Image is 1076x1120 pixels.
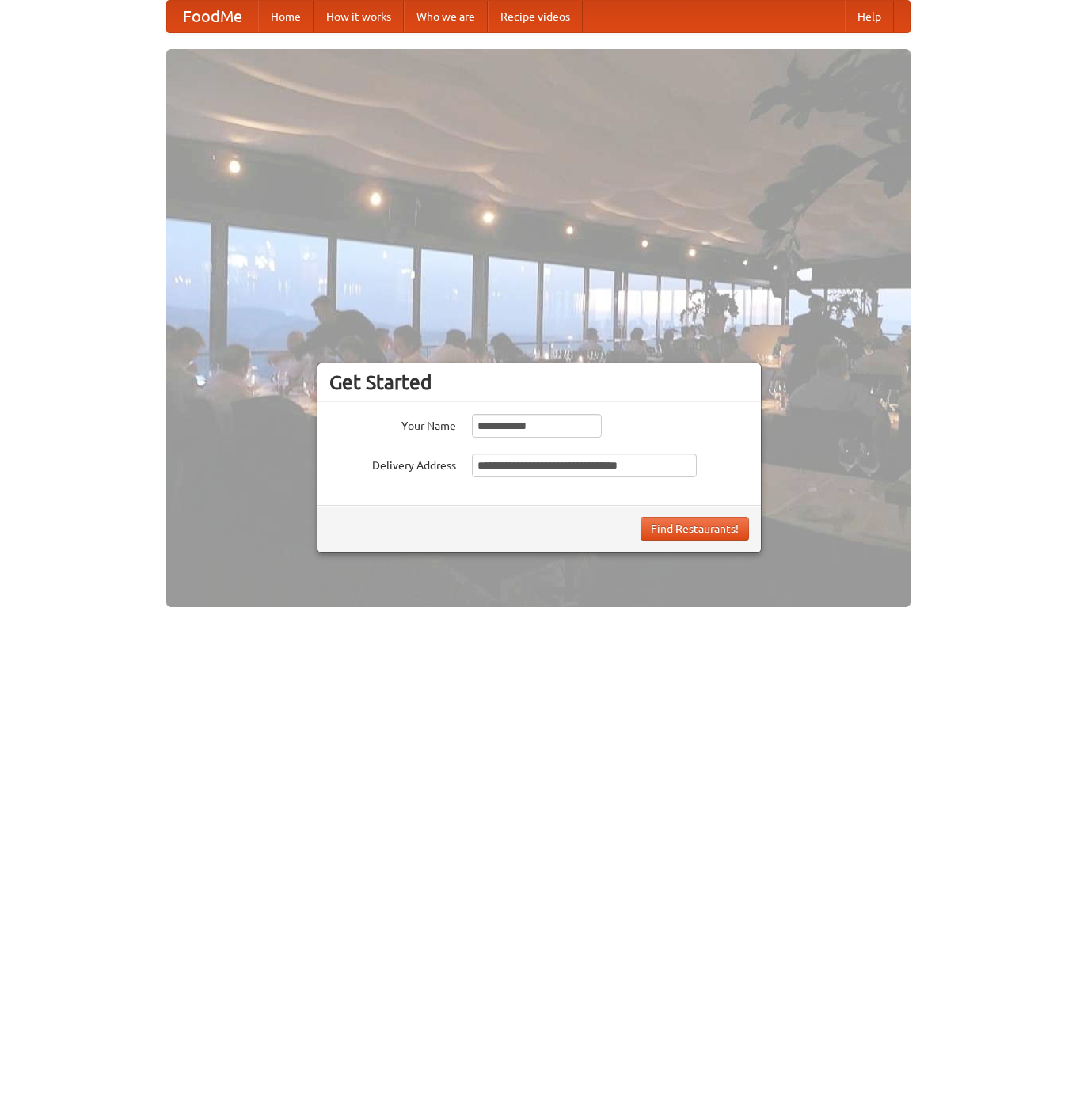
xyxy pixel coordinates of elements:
label: Your Name [329,414,456,434]
a: Home [258,1,314,32]
a: Help [845,1,894,32]
a: Who we are [404,1,488,32]
button: Find Restaurants! [641,517,749,541]
a: Recipe videos [488,1,583,32]
a: How it works [314,1,404,32]
a: FoodMe [167,1,258,32]
h3: Get Started [329,370,749,394]
label: Delivery Address [329,454,456,473]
